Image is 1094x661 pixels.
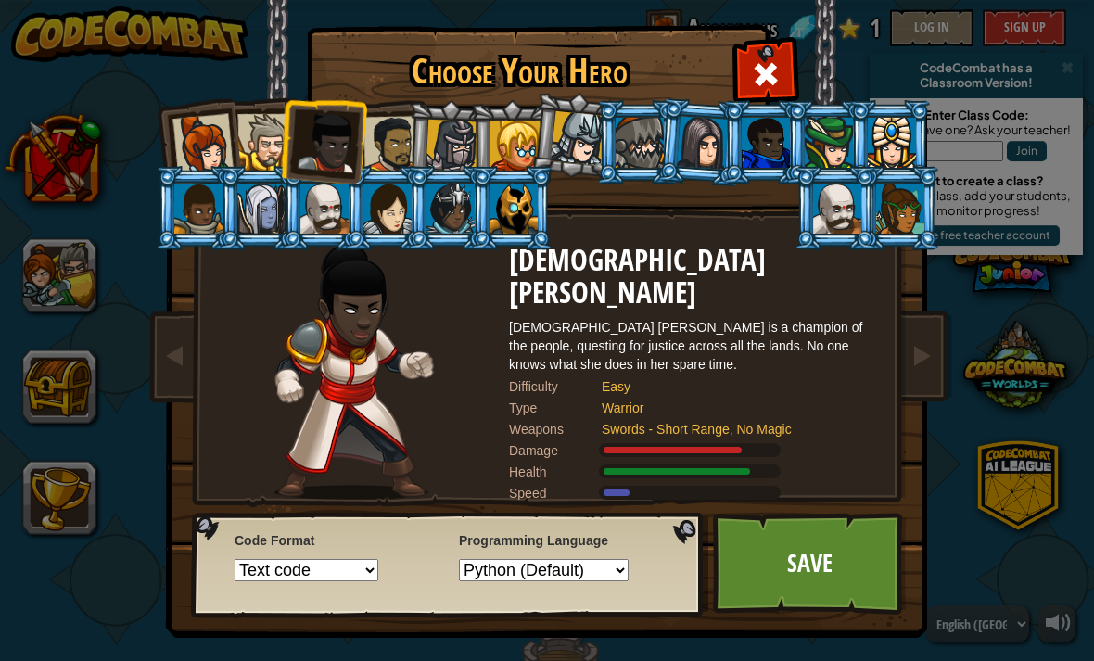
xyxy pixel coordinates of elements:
[218,166,301,250] li: Nalfar Cryptor
[509,484,880,502] div: Moves at 6 meters per second.
[151,96,242,187] li: Captain Anya Weston
[509,420,602,439] div: Weapons
[602,399,861,417] div: Warrior
[509,377,602,396] div: Difficulty
[470,100,553,184] li: Miss Hushbaum
[596,100,680,184] li: Senick Steelclaw
[602,377,861,396] div: Easy
[218,97,301,182] li: Sir Tharin Thunderfist
[281,166,364,250] li: Okar Stompfoot
[509,463,880,481] div: Gains 140% of listed Warrior armor health.
[155,166,238,250] li: Arryn Stonewall
[235,531,438,550] span: Code Format
[405,98,493,187] li: Amara Arrowhead
[277,94,368,184] li: Lady Ida Justheart
[528,89,620,182] li: Hattori Hanzō
[509,463,602,481] div: Health
[713,513,907,615] a: Save
[470,166,553,250] li: Ritic the Cold
[509,441,602,460] div: Damage
[191,513,708,618] img: language-selector-background.png
[785,100,869,184] li: Naria of the Leaf
[509,399,602,417] div: Type
[509,318,880,374] div: [DEMOGRAPHIC_DATA] [PERSON_NAME] is a champion of the people, questing for justice across all the...
[407,166,490,250] li: Usara Master Wizard
[794,166,877,250] li: Okar Stompfoot
[509,245,880,309] h2: [DEMOGRAPHIC_DATA] [PERSON_NAME]
[857,166,940,250] li: Zana Woodheart
[344,166,427,250] li: Illia Shieldsmith
[459,531,662,550] span: Programming Language
[722,100,806,184] li: Gordon the Stalwart
[509,441,880,460] div: Deals 120% of listed Warrior weapon damage.
[656,97,745,187] li: Omarn Brewstone
[343,99,428,185] li: Alejandro the Duelist
[848,100,932,184] li: Pender Spellbane
[274,245,434,500] img: champion-pose.png
[509,484,602,502] div: Speed
[602,420,861,439] div: Swords - Short Range, No Magic
[311,52,728,91] h1: Choose Your Hero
